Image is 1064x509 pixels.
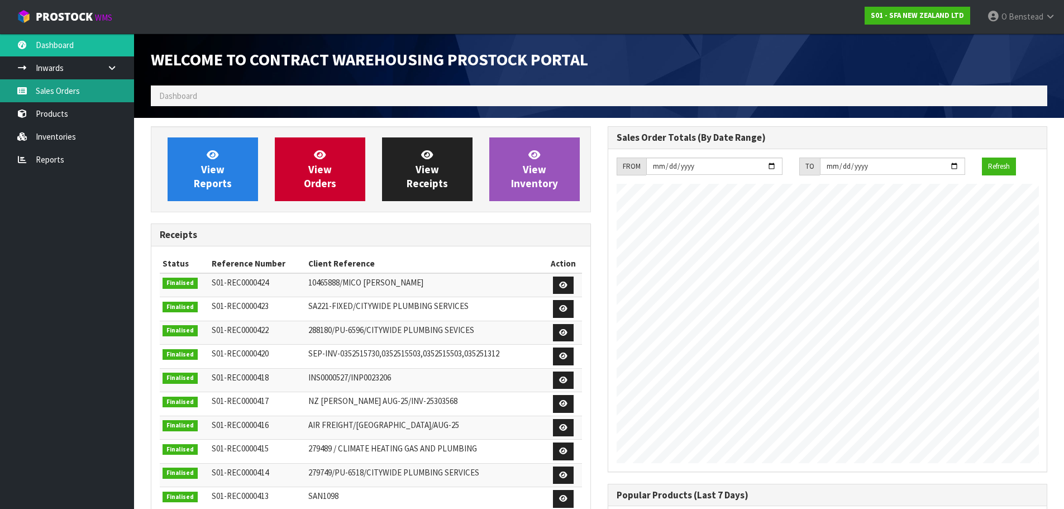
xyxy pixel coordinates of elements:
span: Finalised [163,349,198,360]
small: WMS [95,12,112,23]
span: AIR FREIGHT/[GEOGRAPHIC_DATA]/AUG-25 [308,420,459,430]
span: NZ [PERSON_NAME] AUG-25/INV-25303568 [308,396,457,406]
h3: Sales Order Totals (By Date Range) [617,132,1039,143]
span: S01-REC0000416 [212,420,269,430]
div: FROM [617,158,646,175]
span: Finalised [163,397,198,408]
span: ProStock [36,9,93,24]
span: S01-REC0000415 [212,443,269,454]
span: Finalised [163,302,198,313]
span: 288180/PU-6596/CITYWIDE PLUMBING SEVICES [308,325,474,335]
span: S01-REC0000420 [212,348,269,359]
th: Reference Number [209,255,306,273]
a: ViewOrders [275,137,365,201]
span: View Reports [194,148,232,190]
th: Action [545,255,582,273]
span: 279489 / CLIMATE HEATING GAS AND PLUMBING [308,443,477,454]
strong: S01 - SFA NEW ZEALAND LTD [871,11,964,20]
span: S01-REC0000413 [212,491,269,501]
h3: Receipts [160,230,582,240]
span: S01-REC0000422 [212,325,269,335]
span: SEP-INV-0352515730,0352515503,0352515503,035251312 [308,348,499,359]
span: S01-REC0000414 [212,467,269,478]
th: Client Reference [306,255,545,273]
span: Finalised [163,444,198,455]
span: SA221-FIXED/CITYWIDE PLUMBING SERVICES [308,301,469,311]
span: Finalised [163,325,198,336]
div: TO [799,158,820,175]
span: S01-REC0000423 [212,301,269,311]
button: Refresh [982,158,1016,175]
a: ViewReports [168,137,258,201]
span: S01-REC0000424 [212,277,269,288]
span: Finalised [163,468,198,479]
span: 10465888/MICO [PERSON_NAME] [308,277,423,288]
span: View Orders [304,148,336,190]
h3: Popular Products (Last 7 Days) [617,490,1039,501]
th: Status [160,255,209,273]
span: S01-REC0000417 [212,396,269,406]
img: cube-alt.png [17,9,31,23]
span: Finalised [163,373,198,384]
span: O [1001,11,1007,22]
span: Finalised [163,420,198,431]
a: ViewReceipts [382,137,473,201]
span: Finalised [163,278,198,289]
span: 279749/PU-6518/CITYWIDE PLUMBING SERVICES [308,467,479,478]
span: Welcome to Contract Warehousing ProStock Portal [151,49,588,70]
span: SAN1098 [308,491,338,501]
span: INS0000527/INP0023206 [308,372,391,383]
span: View Receipts [407,148,448,190]
span: Benstead [1009,11,1043,22]
span: Dashboard [159,91,197,101]
span: Finalised [163,492,198,503]
span: S01-REC0000418 [212,372,269,383]
a: ViewInventory [489,137,580,201]
span: View Inventory [511,148,558,190]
